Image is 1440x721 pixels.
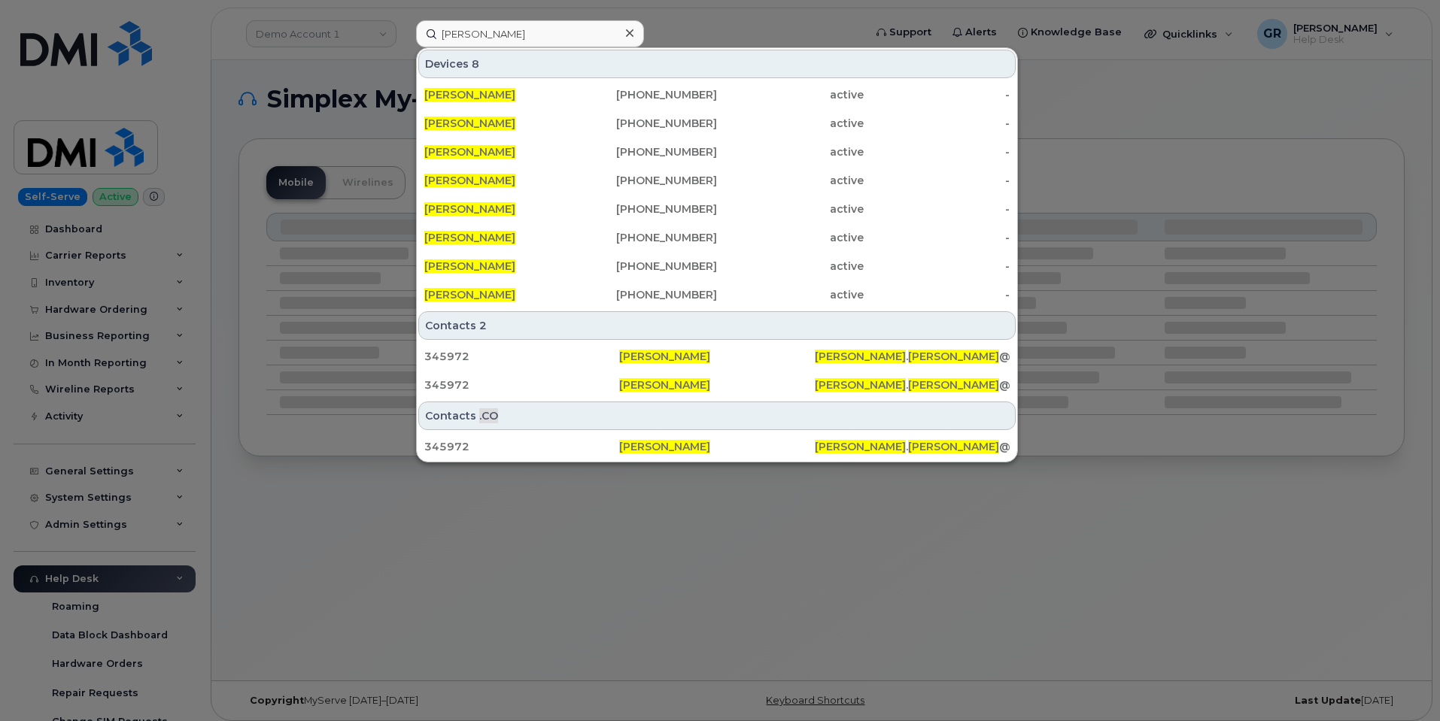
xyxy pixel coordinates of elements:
span: [PERSON_NAME] [908,350,999,363]
div: - [864,173,1010,188]
div: active [717,116,864,131]
span: [PERSON_NAME] [815,440,906,453]
span: [PERSON_NAME] [619,350,710,363]
span: [PERSON_NAME] [619,378,710,392]
span: [PERSON_NAME] [619,440,710,453]
div: 345972 [424,349,619,364]
div: 345972 [424,377,619,392]
div: active [717,87,864,102]
div: [PHONE_NUMBER] [571,230,718,245]
a: [PERSON_NAME][PHONE_NUMBER]active- [418,81,1016,108]
a: [PERSON_NAME][PHONE_NUMBER]active- [418,195,1016,223]
span: [PERSON_NAME] [908,440,999,453]
span: [PERSON_NAME] [815,350,906,363]
a: [PERSON_NAME][PHONE_NUMBER]active- [418,224,1016,251]
div: active [717,287,864,302]
div: Devices [418,50,1016,78]
div: 345972 [424,439,619,454]
div: . @[DOMAIN_NAME] [815,349,1010,364]
a: 345972[PERSON_NAME][PERSON_NAME].[PERSON_NAME]@[DOMAIN_NAME] [418,343,1016,370]
div: . @[DOMAIN_NAME] [815,439,1010,454]
span: 8 [472,56,479,71]
div: [PHONE_NUMBER] [571,259,718,274]
div: [PHONE_NUMBER] [571,287,718,302]
span: [PERSON_NAME] [815,378,906,392]
span: [PERSON_NAME] [424,288,515,301]
span: .CO [479,408,498,423]
div: Contacts [418,401,1016,430]
a: [PERSON_NAME][PHONE_NUMBER]active- [418,138,1016,165]
div: Contacts [418,311,1016,340]
div: [PHONE_NUMBER] [571,144,718,159]
span: 2 [479,318,487,333]
span: [PERSON_NAME] [908,378,999,392]
div: - [864,87,1010,102]
div: - [864,144,1010,159]
div: . @[DOMAIN_NAME] [815,377,1010,392]
div: active [717,230,864,245]
span: [PERSON_NAME] [424,202,515,216]
span: [PERSON_NAME] [424,145,515,159]
div: active [717,201,864,217]
a: [PERSON_NAME][PHONE_NUMBER]active- [418,281,1016,308]
div: [PHONE_NUMBER] [571,116,718,131]
div: - [864,287,1010,302]
span: [PERSON_NAME] [424,259,515,273]
div: [PHONE_NUMBER] [571,173,718,188]
div: [PHONE_NUMBER] [571,87,718,102]
div: - [864,116,1010,131]
a: [PERSON_NAME][PHONE_NUMBER]active- [418,253,1016,280]
span: [PERSON_NAME] [424,88,515,101]
span: [PERSON_NAME] [424,174,515,187]
a: 345972[PERSON_NAME][PERSON_NAME].[PERSON_NAME]@[DOMAIN_NAME] [418,433,1016,460]
div: - [864,230,1010,245]
div: active [717,173,864,188]
a: 345972[PERSON_NAME][PERSON_NAME].[PERSON_NAME]@[DOMAIN_NAME] [418,371,1016,398]
div: active [717,144,864,159]
span: [PERSON_NAME] [424,231,515,244]
div: - [864,259,1010,274]
a: [PERSON_NAME][PHONE_NUMBER]active- [418,167,1016,194]
a: [PERSON_NAME][PHONE_NUMBER]active- [418,110,1016,137]
span: [PERSON_NAME] [424,117,515,130]
div: [PHONE_NUMBER] [571,201,718,217]
div: active [717,259,864,274]
div: - [864,201,1010,217]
